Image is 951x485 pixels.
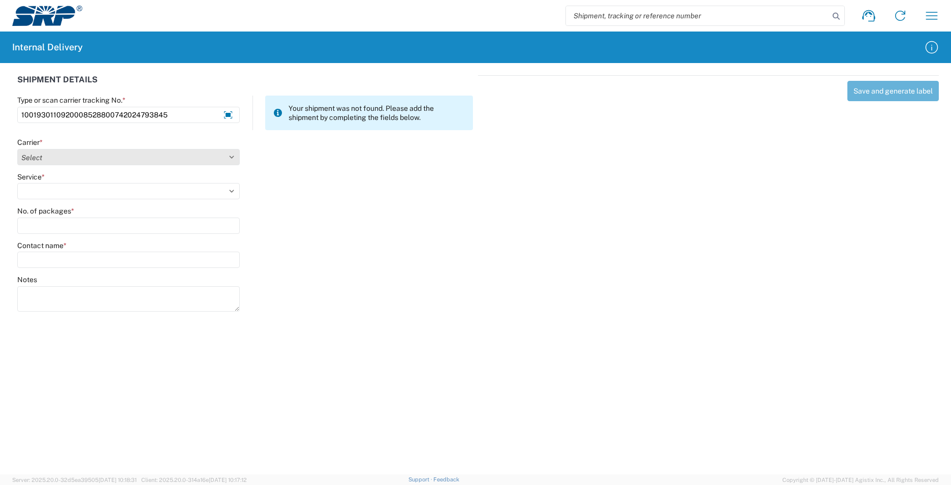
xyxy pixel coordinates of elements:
input: Shipment, tracking or reference number [566,6,829,25]
a: Support [408,476,434,482]
img: srp [12,6,82,26]
label: No. of packages [17,206,74,216]
span: Server: 2025.20.0-32d5ea39505 [12,477,137,483]
span: Your shipment was not found. Please add the shipment by completing the fields below. [289,104,465,122]
div: SHIPMENT DETAILS [17,75,473,96]
span: [DATE] 10:17:12 [209,477,247,483]
label: Notes [17,275,37,284]
span: Client: 2025.20.0-314a16e [141,477,247,483]
label: Carrier [17,138,43,147]
label: Type or scan carrier tracking No. [17,96,125,105]
span: [DATE] 10:18:31 [99,477,137,483]
h2: Internal Delivery [12,41,83,53]
label: Service [17,172,45,181]
a: Feedback [433,476,459,482]
span: Copyright © [DATE]-[DATE] Agistix Inc., All Rights Reserved [782,475,939,484]
label: Contact name [17,241,67,250]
